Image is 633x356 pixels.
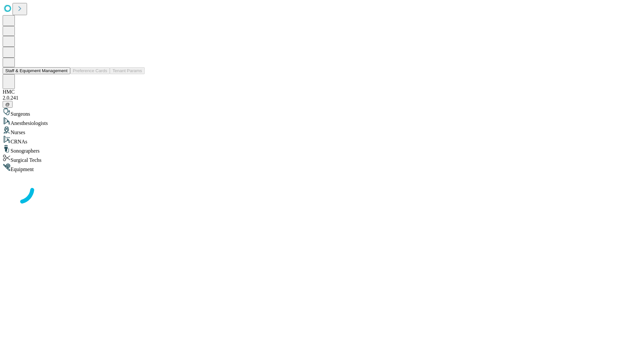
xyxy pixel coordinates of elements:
[3,145,630,154] div: Sonographers
[3,135,630,145] div: CRNAs
[3,154,630,163] div: Surgical Techs
[110,67,145,74] button: Tenant Params
[3,95,630,101] div: 2.0.241
[3,89,630,95] div: HMC
[3,67,70,74] button: Staff & Equipment Management
[5,102,10,107] span: @
[3,126,630,135] div: Nurses
[70,67,110,74] button: Preference Cards
[3,101,13,108] button: @
[3,117,630,126] div: Anesthesiologists
[3,163,630,172] div: Equipment
[3,108,630,117] div: Surgeons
